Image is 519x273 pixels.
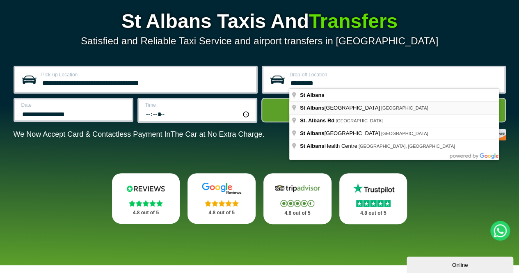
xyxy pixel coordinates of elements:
[300,143,324,149] span: St Albans
[41,72,251,77] label: Pick-up Location
[348,208,398,218] p: 4.8 out of 5
[300,105,324,111] span: St Albans
[121,208,171,218] p: 4.8 out of 5
[339,173,407,224] a: Trustpilot Stars 4.8 out of 5
[300,130,324,136] span: St Albans
[261,98,506,122] button: Get Quote
[336,118,383,123] span: [GEOGRAPHIC_DATA]
[121,182,170,195] img: Reviews.io
[381,131,428,136] span: [GEOGRAPHIC_DATA]
[112,173,180,224] a: Reviews.io Stars 4.8 out of 5
[280,200,314,207] img: Stars
[14,11,506,31] h1: St Albans Taxis And
[407,255,515,273] iframe: chat widget
[381,106,428,110] span: [GEOGRAPHIC_DATA]
[359,144,455,149] span: [GEOGRAPHIC_DATA], [GEOGRAPHIC_DATA]
[21,103,127,108] label: Date
[290,72,499,77] label: Drop-off Location
[300,117,334,124] span: St. Albans Rd
[197,208,247,218] p: 4.8 out of 5
[300,105,381,111] span: [GEOGRAPHIC_DATA]
[170,130,264,138] span: The Car at No Extra Charge.
[349,182,398,195] img: Trustpilot
[197,182,246,195] img: Google
[300,130,381,136] span: [GEOGRAPHIC_DATA]
[14,35,506,47] p: Satisfied and Reliable Taxi Service and airport transfers in [GEOGRAPHIC_DATA]
[145,103,251,108] label: Time
[300,92,324,98] span: St Albans
[272,208,322,218] p: 4.8 out of 5
[300,143,359,149] span: Health Centre
[205,200,239,206] img: Stars
[129,200,163,206] img: Stars
[14,130,265,139] p: We Now Accept Card & Contactless Payment In
[263,173,332,224] a: Tripadvisor Stars 4.8 out of 5
[273,182,322,195] img: Tripadvisor
[187,173,256,224] a: Google Stars 4.8 out of 5
[309,10,398,32] span: Transfers
[356,200,391,207] img: Stars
